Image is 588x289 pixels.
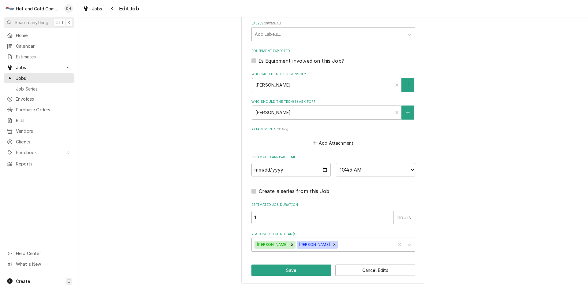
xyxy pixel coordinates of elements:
[4,62,74,72] a: Go to Jobs
[55,19,63,26] span: Ctrl
[16,75,71,81] span: Jobs
[289,241,296,249] div: Remove Daryl Harris
[251,265,415,276] div: Button Group Row
[335,265,415,276] button: Cancel Edits
[251,232,415,237] label: Assigned Technician(s)
[406,83,410,87] svg: Create New Contact
[4,105,74,115] a: Purchase Orders
[4,84,74,94] a: Job Series
[4,115,74,125] a: Bills
[16,32,71,39] span: Home
[64,4,73,13] div: Daryl Harris's Avatar
[259,187,330,195] label: Create a series from this Job
[251,202,415,207] label: Estimated Job Duration
[277,128,288,131] span: ( if any )
[4,52,74,62] a: Estimates
[251,72,415,92] div: Who called in this service?
[16,279,30,284] span: Create
[251,72,415,77] label: Who called in this service?
[331,241,338,249] div: Remove David Harris
[251,127,415,147] div: Attachments
[4,137,74,147] a: Clients
[393,211,415,224] div: hours
[117,5,139,13] span: Edit Job
[254,241,289,249] div: [PERSON_NAME]
[251,163,331,176] input: Date
[4,147,74,157] a: Go to Pricebook
[6,4,14,13] div: Hot and Cold Commercial Kitchens, Inc.'s Avatar
[80,4,105,14] a: Jobs
[92,6,102,12] span: Jobs
[251,265,415,276] div: Button Group
[4,41,74,51] a: Calendar
[251,49,415,54] label: Equipment Expected
[68,19,70,26] span: K
[16,106,71,113] span: Purchase Orders
[251,21,415,26] label: Labels
[16,128,71,134] span: Vendors
[251,49,415,64] div: Equipment Expected
[4,159,74,169] a: Reports
[64,4,73,13] div: DH
[312,139,355,147] button: Add Attachment
[401,106,414,120] button: Create New Contact
[251,21,415,41] div: Labels
[4,259,74,269] a: Go to What's New
[15,19,48,26] span: Search anything
[401,78,414,92] button: Create New Contact
[251,232,415,252] div: Assigned Technician(s)
[297,241,331,249] div: [PERSON_NAME]
[16,43,71,49] span: Calendar
[251,202,415,224] div: Estimated Job Duration
[16,250,71,257] span: Help Center
[251,155,415,176] div: Estimated Arrival Time
[336,163,415,176] select: Time Select
[4,94,74,104] a: Invoices
[251,265,331,276] button: Save
[6,4,14,13] div: H
[4,17,74,28] button: Search anythingCtrlK
[251,99,415,104] label: Who should the tech(s) ask for?
[264,22,281,25] span: ( optional )
[16,261,71,267] span: What's New
[406,110,410,115] svg: Create New Contact
[16,117,71,124] span: Bills
[4,73,74,83] a: Jobs
[4,126,74,136] a: Vendors
[16,96,71,102] span: Invoices
[4,30,74,40] a: Home
[16,54,71,60] span: Estimates
[251,99,415,119] div: Who should the tech(s) ask for?
[16,161,71,167] span: Reports
[16,149,62,156] span: Pricebook
[4,248,74,258] a: Go to Help Center
[67,278,70,284] span: C
[107,4,117,13] button: Navigate back
[251,155,415,160] label: Estimated Arrival Time
[259,57,344,65] label: Is Equipment involved on this Job?
[251,127,415,132] label: Attachments
[16,86,71,92] span: Job Series
[16,64,62,71] span: Jobs
[16,6,61,12] div: Hot and Cold Commercial Kitchens, Inc.
[16,139,71,145] span: Clients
